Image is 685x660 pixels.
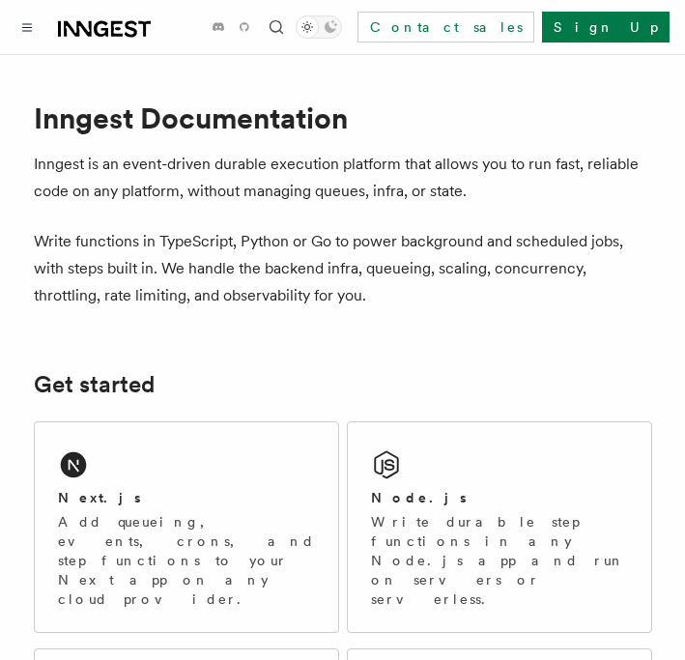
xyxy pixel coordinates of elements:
a: Get started [34,371,155,398]
button: Toggle navigation [15,15,39,39]
button: Find something... [265,15,288,39]
button: Toggle dark mode [296,15,342,39]
p: Write functions in TypeScript, Python or Go to power background and scheduled jobs, with steps bu... [34,228,652,309]
a: Contact sales [357,12,534,43]
a: Next.jsAdd queueing, events, crons, and step functions to your Next app on any cloud provider. [34,421,339,633]
p: Inngest is an event-driven durable execution platform that allows you to run fast, reliable code ... [34,151,652,205]
a: Sign Up [542,12,670,43]
p: Write durable step functions in any Node.js app and run on servers or serverless. [371,512,628,609]
a: Node.jsWrite durable step functions in any Node.js app and run on servers or serverless. [347,421,652,633]
h1: Inngest Documentation [34,100,652,135]
p: Add queueing, events, crons, and step functions to your Next app on any cloud provider. [58,512,315,609]
h2: Next.js [58,488,141,507]
h2: Node.js [371,488,467,507]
